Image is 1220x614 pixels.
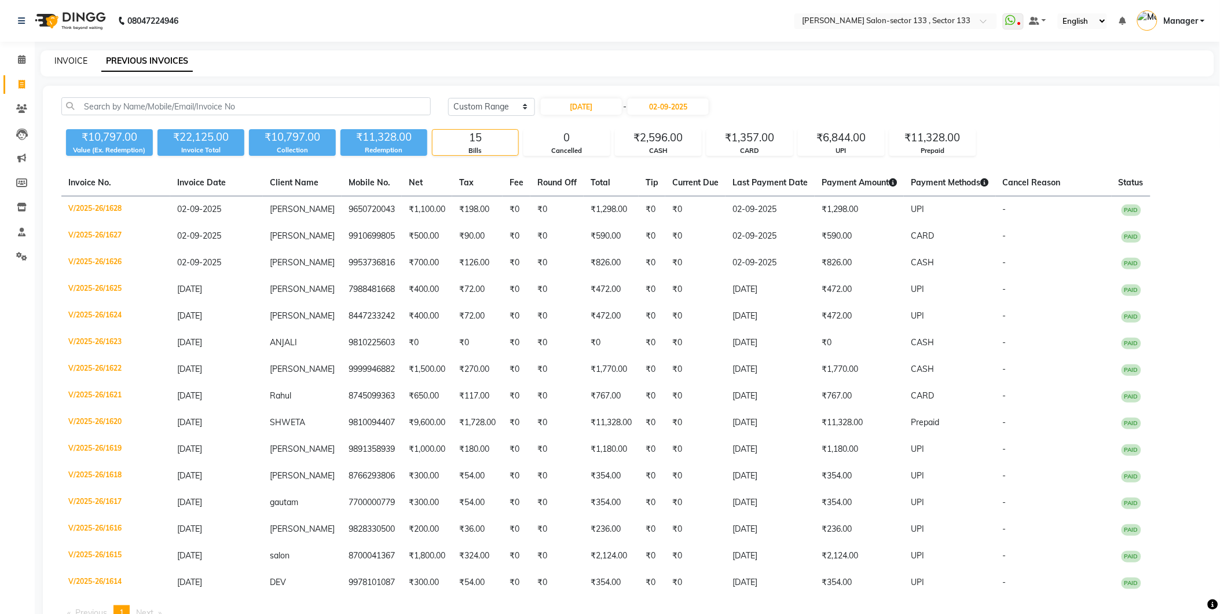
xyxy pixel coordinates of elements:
div: ₹1,357.00 [707,130,793,146]
td: ₹72.00 [452,303,503,330]
td: 8745099363 [342,383,402,410]
td: ₹54.00 [452,463,503,489]
td: ₹0 [530,543,584,569]
span: [PERSON_NAME] [270,231,335,241]
div: Redemption [340,145,427,155]
span: PAID [1122,364,1141,376]
span: PAID [1122,551,1141,562]
td: ₹0 [665,543,726,569]
span: Fee [510,177,523,188]
td: ₹236.00 [815,516,904,543]
td: ₹0 [665,463,726,489]
td: ₹0 [639,303,665,330]
td: ₹400.00 [402,276,452,303]
td: V/2025-26/1624 [61,303,170,330]
div: ₹2,596.00 [616,130,701,146]
span: PAID [1122,444,1141,456]
td: ₹1,500.00 [402,356,452,383]
td: 02-09-2025 [726,223,815,250]
td: V/2025-26/1619 [61,436,170,463]
td: V/2025-26/1618 [61,463,170,489]
span: - [1003,470,1006,481]
span: CASH [911,364,934,374]
td: ₹354.00 [815,463,904,489]
span: - [1003,284,1006,294]
td: V/2025-26/1627 [61,223,170,250]
span: Client Name [270,177,318,188]
td: ₹0 [815,330,904,356]
td: ₹54.00 [452,489,503,516]
td: ₹0 [639,223,665,250]
a: PREVIOUS INVOICES [101,51,193,72]
span: [DATE] [177,497,202,507]
span: Rahul [270,390,291,401]
td: ₹0 [530,463,584,489]
span: - [1003,417,1006,427]
span: [DATE] [177,310,202,321]
span: [DATE] [177,444,202,454]
span: UPI [911,577,924,587]
span: PAID [1122,578,1141,589]
td: ₹0 [530,383,584,410]
td: ₹1,728.00 [452,410,503,436]
span: [DATE] [177,390,202,401]
td: 8700041367 [342,543,402,569]
td: V/2025-26/1621 [61,383,170,410]
td: ₹0 [503,489,530,516]
span: Tip [646,177,658,188]
td: [DATE] [726,356,815,383]
td: ₹198.00 [452,196,503,224]
div: ₹22,125.00 [157,129,244,145]
td: ₹0 [639,543,665,569]
td: ₹767.00 [815,383,904,410]
td: ₹0 [503,276,530,303]
td: [DATE] [726,276,815,303]
td: ₹0 [452,330,503,356]
td: ₹0 [503,196,530,224]
td: ₹0 [503,410,530,436]
span: Status [1119,177,1144,188]
td: ₹354.00 [584,489,639,516]
span: UPI [911,497,924,507]
td: ₹324.00 [452,543,503,569]
td: ₹472.00 [584,276,639,303]
span: UPI [911,524,924,534]
div: UPI [798,146,884,156]
div: ₹6,844.00 [798,130,884,146]
span: Payment Methods [911,177,989,188]
td: ₹2,124.00 [584,543,639,569]
a: INVOICE [54,56,87,66]
td: ₹0 [530,276,584,303]
td: ₹0 [503,436,530,463]
input: End Date [628,98,709,115]
td: ₹826.00 [815,250,904,276]
span: [DATE] [177,470,202,481]
td: ₹0 [639,196,665,224]
td: ₹11,328.00 [584,410,639,436]
td: ₹0 [530,516,584,543]
span: Round Off [537,177,577,188]
span: CASH [911,337,934,348]
span: - [1003,524,1006,534]
td: 9978101087 [342,569,402,596]
td: V/2025-26/1615 [61,543,170,569]
span: [DATE] [177,364,202,374]
td: V/2025-26/1625 [61,276,170,303]
td: 7988481668 [342,276,402,303]
span: [DATE] [177,337,202,348]
td: ₹270.00 [452,356,503,383]
span: PAID [1122,471,1141,483]
td: ₹472.00 [815,303,904,330]
td: 02-09-2025 [726,196,815,224]
div: Value (Ex. Redemption) [66,145,153,155]
td: 9828330500 [342,516,402,543]
td: V/2025-26/1616 [61,516,170,543]
div: ₹11,328.00 [890,130,976,146]
td: 9650720043 [342,196,402,224]
span: [PERSON_NAME] [270,284,335,294]
td: ₹1,770.00 [584,356,639,383]
td: ₹0 [665,383,726,410]
span: 02-09-2025 [177,204,221,214]
span: PAID [1122,258,1141,269]
td: ₹0 [639,356,665,383]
